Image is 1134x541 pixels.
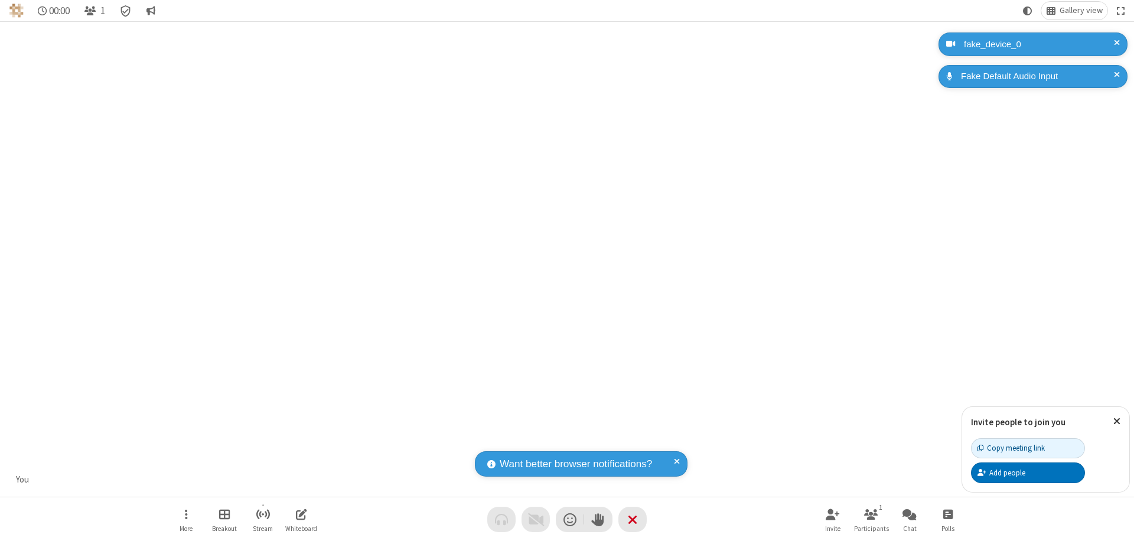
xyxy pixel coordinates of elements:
[941,525,954,532] span: Polls
[584,507,612,532] button: Raise hand
[141,2,160,19] button: Conversation
[115,2,137,19] div: Meeting details Encryption enabled
[853,503,889,536] button: Open participant list
[487,507,516,532] button: Audio problem - check your Internet connection or call by phone
[1018,2,1037,19] button: Using system theme
[100,5,105,17] span: 1
[168,503,204,536] button: Open menu
[960,38,1119,51] div: fake_device_0
[556,507,584,532] button: Send a reaction
[977,442,1045,454] div: Copy meeting link
[180,525,193,532] span: More
[971,462,1085,483] button: Add people
[854,525,889,532] span: Participants
[957,70,1119,83] div: Fake Default Audio Input
[815,503,850,536] button: Invite participants (⌘+Shift+I)
[245,503,281,536] button: Start streaming
[49,5,70,17] span: 00:00
[1041,2,1107,19] button: Change layout
[930,503,966,536] button: Open poll
[876,502,886,513] div: 1
[285,525,317,532] span: Whiteboard
[1060,6,1103,15] span: Gallery view
[12,473,34,487] div: You
[212,525,237,532] span: Breakout
[522,507,550,532] button: Video
[1104,407,1129,436] button: Close popover
[500,457,652,472] span: Want better browser notifications?
[892,503,927,536] button: Open chat
[207,503,242,536] button: Manage Breakout Rooms
[253,525,273,532] span: Stream
[283,503,319,536] button: Open shared whiteboard
[971,438,1085,458] button: Copy meeting link
[903,525,917,532] span: Chat
[971,416,1065,428] label: Invite people to join you
[33,2,75,19] div: Timer
[9,4,24,18] img: QA Selenium DO NOT DELETE OR CHANGE
[618,507,647,532] button: End or leave meeting
[825,525,840,532] span: Invite
[1112,2,1130,19] button: Fullscreen
[79,2,110,19] button: Open participant list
